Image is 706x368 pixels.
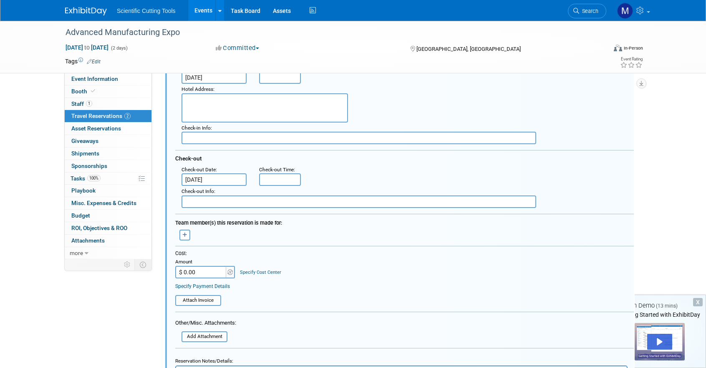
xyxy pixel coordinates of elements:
[87,175,101,181] span: 100%
[65,148,151,160] a: Shipments
[65,185,151,197] a: Playbook
[65,197,151,209] a: Misc. Expenses & Credits
[71,113,131,119] span: Travel Reservations
[110,45,128,51] span: (2 days)
[71,237,105,244] span: Attachments
[579,8,598,14] span: Search
[613,301,706,310] div: Watch Demo
[568,4,606,18] a: Search
[613,310,706,319] div: Getting Started with ExhibitDay
[65,160,151,172] a: Sponsorships
[120,259,135,270] td: Personalize Event Tab Strip
[65,173,151,185] a: Tasks100%
[65,98,151,110] a: Staff1
[65,210,151,222] a: Budget
[213,44,262,53] button: Committed
[175,259,236,266] div: Amount
[693,298,703,306] div: Dismiss
[135,259,152,270] td: Toggle Event Tabs
[65,235,151,247] a: Attachments
[71,75,118,82] span: Event Information
[617,3,633,19] img: Meghann Lackey
[87,59,101,65] a: Edit
[175,215,634,228] div: Team member(s) this reservation is made for:
[175,354,628,365] div: Reservation Notes/Details:
[65,57,101,65] td: Tags
[71,150,99,157] span: Shipments
[65,247,151,259] a: more
[71,225,127,231] span: ROI, Objectives & ROO
[182,188,214,194] span: Check-out Info
[5,3,446,11] body: Rich Text Area. Press ALT-0 for help.
[71,100,92,107] span: Staff
[71,187,96,194] span: Playbook
[91,89,95,93] i: Booth reservation complete
[65,222,151,234] a: ROI, Objectives & ROO
[182,86,214,92] small: :
[240,270,281,275] a: Specify Cost Center
[182,167,216,173] span: Check-out Date
[71,138,98,144] span: Giveaways
[182,188,215,194] small: :
[175,250,634,257] div: Cost:
[175,155,202,162] span: Check-out
[71,200,136,206] span: Misc. Expenses & Credits
[63,25,594,40] div: Advanced Manufacturing Expo
[623,45,643,51] div: In-Person
[83,44,91,51] span: to
[71,88,97,95] span: Booth
[656,303,678,309] span: (13 mins)
[65,44,109,51] span: [DATE] [DATE]
[65,85,151,98] a: Booth
[557,43,643,56] div: Event Format
[65,110,151,122] a: Travel Reservations2
[182,125,212,131] small: :
[182,167,217,173] small: :
[65,73,151,85] a: Event Information
[182,86,213,92] span: Hotel Address
[175,319,236,329] div: Other/Misc. Attachments:
[86,100,92,107] span: 1
[614,45,622,51] img: Format-Inperson.png
[71,175,101,182] span: Tasks
[65,123,151,135] a: Asset Reservations
[647,334,672,350] div: Play
[71,212,90,219] span: Budget
[124,113,131,119] span: 2
[71,125,121,132] span: Asset Reservations
[182,125,211,131] span: Check-in Info
[71,163,107,169] span: Sponsorships
[65,7,107,15] img: ExhibitDay
[65,135,151,147] a: Giveaways
[259,167,295,173] small: :
[259,167,294,173] span: Check-out Time
[416,46,521,52] span: [GEOGRAPHIC_DATA], [GEOGRAPHIC_DATA]
[620,57,643,61] div: Event Rating
[70,250,83,256] span: more
[175,283,230,289] a: Specify Payment Details
[117,8,176,14] span: Scientific Cutting Tools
